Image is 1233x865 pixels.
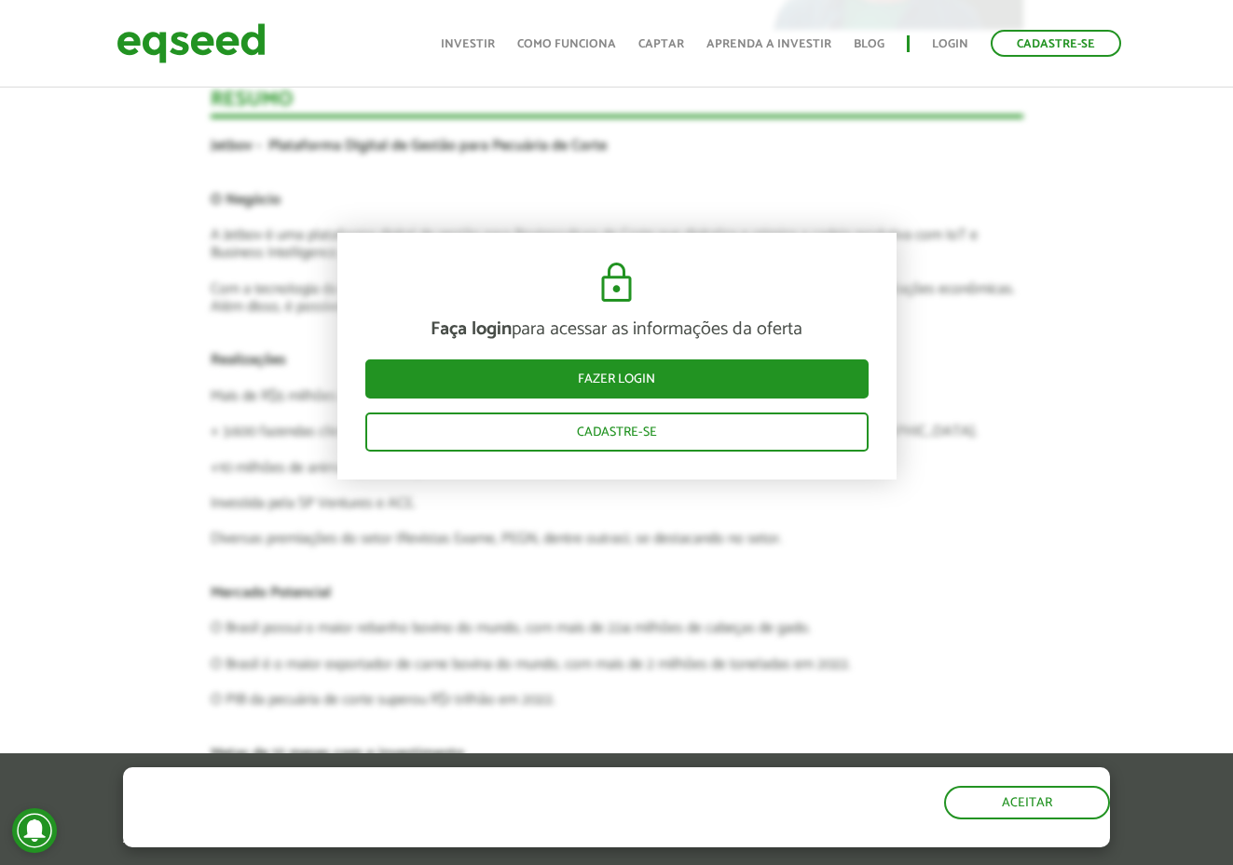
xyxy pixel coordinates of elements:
strong: Faça login [431,314,512,345]
a: Como funciona [517,38,616,50]
a: Blog [854,38,884,50]
a: Investir [441,38,495,50]
img: cadeado.svg [594,261,639,305]
button: Aceitar [944,786,1110,819]
a: Login [932,38,968,50]
a: Cadastre-se [365,412,869,452]
img: EqSeed [116,19,266,68]
a: Aprenda a investir [706,38,831,50]
h5: O site da EqSeed utiliza cookies para melhorar sua navegação. [123,767,715,825]
a: Captar [638,38,684,50]
a: política de privacidade e de cookies [369,831,584,847]
a: Fazer login [365,359,869,399]
a: Cadastre-se [991,30,1121,57]
p: Ao clicar em "aceitar", você aceita nossa . [123,830,715,847]
p: para acessar as informações da oferta [365,318,869,341]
